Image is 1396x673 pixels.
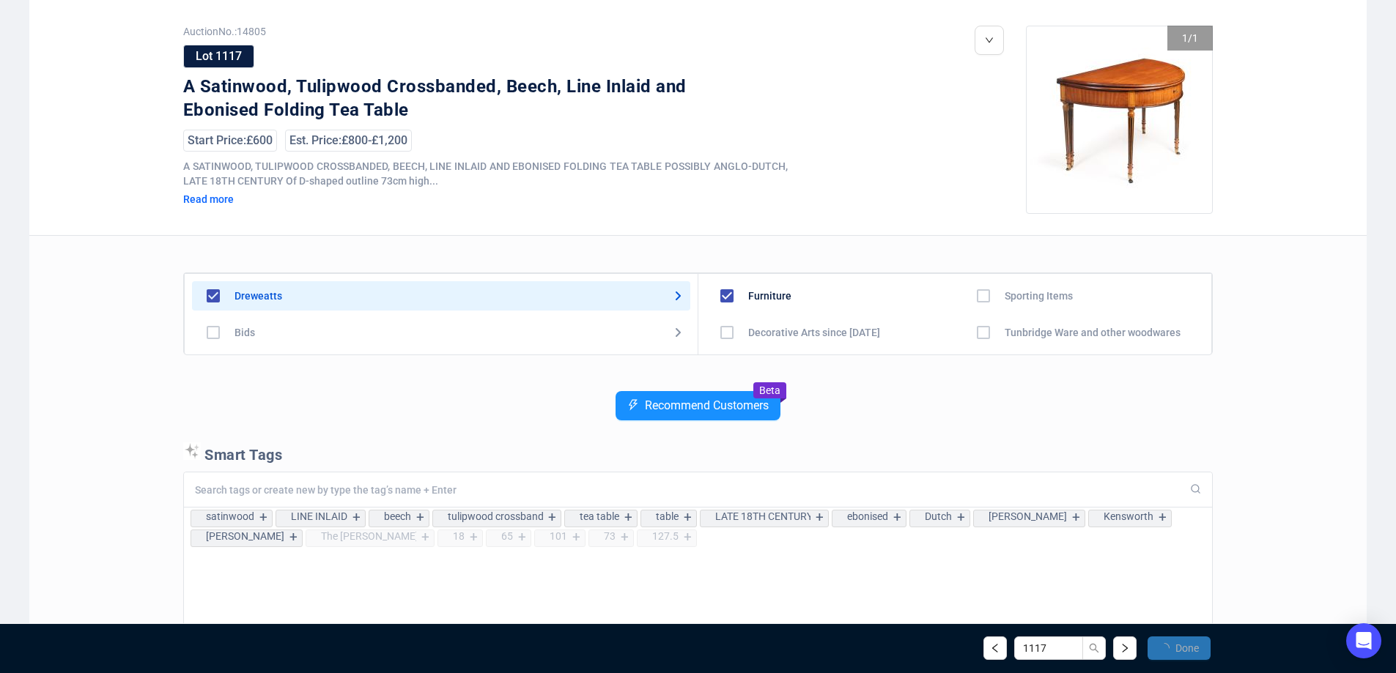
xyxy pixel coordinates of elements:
[847,510,888,522] div: ebonised
[1068,510,1085,525] div: +
[183,160,788,187] span: A SATINWOOD, TULIPWOOD CROSSBANDED, BEECH, LINE INLAID AND EBONISED FOLDING TEA TABLE POSSIBLY AN...
[291,510,347,522] div: LINE INLAID
[286,530,302,545] div: +
[514,530,531,545] div: +
[1148,636,1211,660] button: Done
[501,530,513,542] div: 65
[234,290,282,302] div: Dreweatts
[621,510,637,525] div: +
[1027,26,1214,213] div: Go to Slide 1
[985,36,994,45] span: down
[1175,642,1199,654] span: Done
[652,530,679,542] div: 127.5
[812,510,828,525] div: +
[349,510,365,525] div: +
[656,510,679,522] div: table
[616,391,780,420] button: Recommend Customers
[715,510,810,522] div: LATE 18TH CENTURY
[285,130,412,152] div: Est. Price: £800 - £1,200
[1157,641,1171,655] span: loading
[1104,510,1153,522] div: Kensworth
[645,399,769,412] span: Recommend Customers
[1155,510,1171,525] div: +
[183,26,788,37] span: Auction No.: 14805
[195,483,1181,497] input: Search tags or create new by type the tag’s name + Enter
[453,530,465,542] div: 18
[1005,290,1073,302] div: Sporting Items
[183,442,1213,464] p: Smart Tags
[990,643,1000,653] span: left
[759,384,780,396] span: Beta
[206,510,254,522] div: satinwood
[1188,32,1192,44] span: /
[183,75,744,122] div: A Satinwood, Tulipwood Crossbanded, Beech, Line Inlaid and Ebonised Folding Tea Table
[1014,636,1083,660] input: Lot Number
[544,510,561,525] div: +
[256,510,272,525] div: +
[989,510,1067,522] div: [PERSON_NAME]
[1089,643,1099,653] span: search
[680,530,696,545] div: +
[1346,623,1381,658] div: Open Intercom Messenger
[1120,643,1130,653] span: right
[1182,32,1188,44] span: 1
[748,327,880,338] div: Decorative Arts since [DATE]
[550,530,567,542] div: 101
[1027,26,1214,213] img: 1117_1.jpg
[384,510,411,522] div: beech
[206,530,284,542] div: [PERSON_NAME]
[1192,32,1198,44] span: 1
[1005,327,1181,338] div: Tunbridge Ware and other woodwares
[183,45,254,68] div: Lot 1117
[680,510,696,525] div: +
[925,510,952,522] div: Dutch
[413,510,429,525] div: +
[569,530,585,545] div: +
[183,130,277,152] div: Start Price: £600
[466,530,482,545] div: +
[748,290,791,302] div: Furniture
[890,510,906,525] div: +
[321,530,416,542] div: The [PERSON_NAME] House
[604,530,616,542] div: 73
[448,510,543,522] div: tulipwood crossbanded
[617,530,633,545] div: +
[953,510,970,525] div: +
[627,399,639,411] span: thunderbolt
[234,327,255,338] div: Bids
[183,193,352,206] div: Read more
[580,510,619,522] div: tea table
[418,530,434,545] div: +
